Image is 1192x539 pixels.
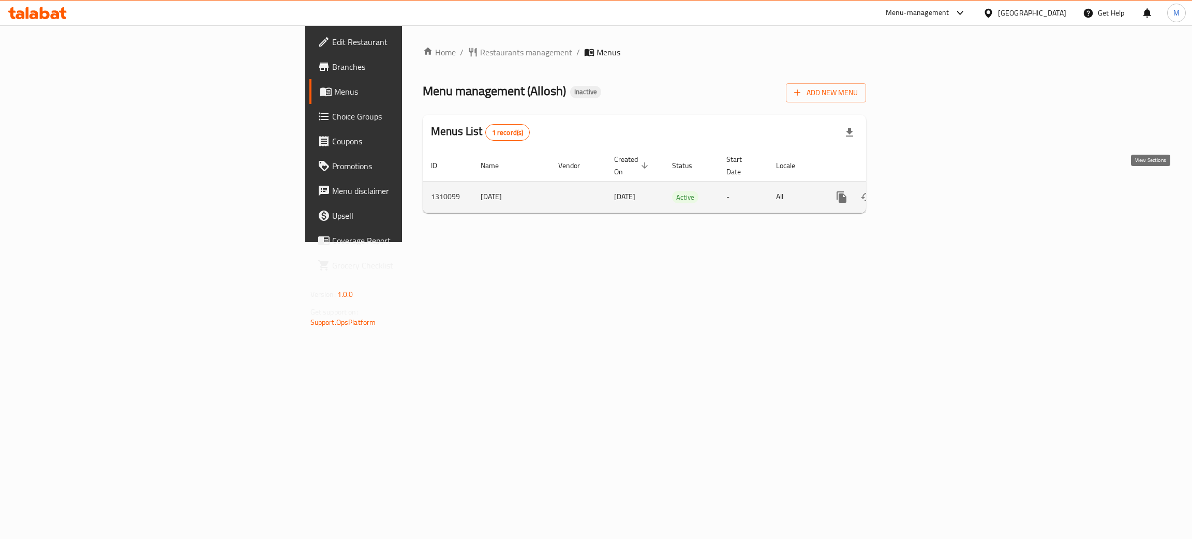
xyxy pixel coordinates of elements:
span: Locale [776,159,809,172]
span: Version: [310,288,336,301]
span: Vendor [558,159,593,172]
td: All [768,181,821,213]
span: Start Date [726,153,755,178]
span: M [1173,7,1180,19]
div: Total records count [485,124,530,141]
span: Created On [614,153,651,178]
a: Coverage Report [309,228,504,253]
div: Inactive [570,86,601,98]
th: Actions [821,150,937,182]
a: Promotions [309,154,504,178]
span: Active [672,191,698,203]
span: Restaurants management [480,46,572,58]
span: Inactive [570,87,601,96]
span: Status [672,159,706,172]
span: [DATE] [614,190,635,203]
span: Edit Restaurant [332,36,496,48]
div: [GEOGRAPHIC_DATA] [998,7,1066,19]
td: - [718,181,768,213]
span: Promotions [332,160,496,172]
span: 1.0.0 [337,288,353,301]
span: Add New Menu [794,86,858,99]
td: [DATE] [472,181,550,213]
a: Choice Groups [309,104,504,129]
span: Menu disclaimer [332,185,496,197]
span: Coverage Report [332,234,496,247]
h2: Menus List [431,124,530,141]
a: Menu disclaimer [309,178,504,203]
li: / [576,46,580,58]
span: Upsell [332,209,496,222]
button: more [829,185,854,209]
span: Menus [597,46,620,58]
span: Name [481,159,512,172]
span: Choice Groups [332,110,496,123]
span: Get support on: [310,305,358,319]
nav: breadcrumb [423,46,866,58]
table: enhanced table [423,150,937,213]
span: ID [431,159,451,172]
span: 1 record(s) [486,128,530,138]
a: Grocery Checklist [309,253,504,278]
span: Grocery Checklist [332,259,496,272]
a: Branches [309,54,504,79]
span: Coupons [332,135,496,147]
a: Coupons [309,129,504,154]
button: Change Status [854,185,879,209]
div: Export file [837,120,862,145]
a: Edit Restaurant [309,29,504,54]
div: Menu-management [886,7,949,19]
a: Upsell [309,203,504,228]
a: Support.OpsPlatform [310,316,376,329]
button: Add New Menu [786,83,866,102]
span: Branches [332,61,496,73]
span: Menus [334,85,496,98]
a: Menus [309,79,504,104]
a: Restaurants management [468,46,572,58]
